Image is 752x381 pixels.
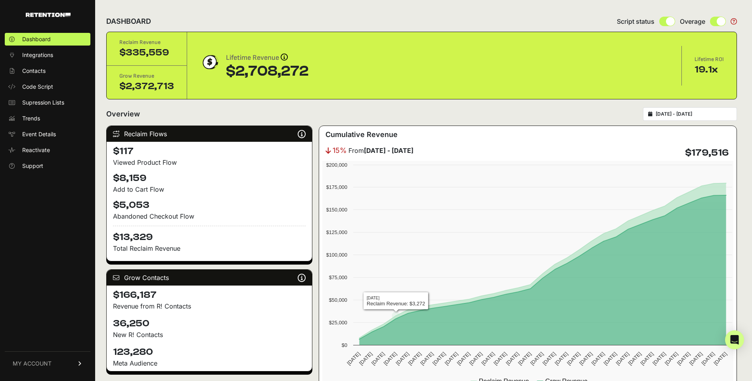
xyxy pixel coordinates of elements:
text: [DATE] [419,351,434,366]
text: [DATE] [664,351,679,366]
text: [DATE] [603,351,618,366]
text: [DATE] [444,351,459,366]
span: Reactivate [22,146,50,154]
a: Dashboard [5,33,90,46]
text: [DATE] [676,351,691,366]
h4: 123,280 [113,346,306,358]
text: [DATE] [541,351,557,366]
h4: 36,250 [113,317,306,330]
span: Trends [22,114,40,122]
text: [DATE] [688,351,703,366]
text: $100,000 [326,252,347,258]
text: [DATE] [346,351,361,366]
text: [DATE] [627,351,642,366]
h4: $5,053 [113,199,306,211]
text: [DATE] [370,351,386,366]
text: [DATE] [517,351,532,366]
text: [DATE] [590,351,606,366]
text: $0 [341,342,347,348]
div: $2,372,713 [119,80,174,93]
text: $200,000 [326,162,347,168]
text: [DATE] [712,351,728,366]
text: [DATE] [700,351,716,366]
text: $150,000 [326,207,347,213]
a: MY ACCOUNT [5,351,90,375]
text: [DATE] [553,351,569,366]
div: Abandoned Checkout Flow [113,211,306,221]
text: [DATE] [566,351,581,366]
a: Integrations [5,49,90,61]
text: $50,000 [329,297,347,303]
span: Dashboard [22,35,51,43]
a: Contacts [5,65,90,77]
span: 15% [333,145,347,156]
div: Viewed Product Flow [113,158,306,167]
text: [DATE] [639,351,654,366]
div: Grow Revenue [119,72,174,80]
span: Integrations [22,51,53,59]
span: Code Script [22,83,53,91]
h4: $166,187 [113,289,306,301]
h2: Overview [106,109,140,120]
div: Reclaim Flows [107,126,312,142]
text: [DATE] [529,351,545,366]
text: [DATE] [431,351,447,366]
text: [DATE] [614,351,630,366]
h3: Cumulative Revenue [325,129,398,140]
div: Open Intercom Messenger [725,330,744,349]
div: Grow Contacts [107,270,312,286]
span: From [348,146,413,155]
span: Support [22,162,43,170]
span: Supression Lists [22,99,64,107]
text: $25,000 [329,320,347,326]
div: Reclaim Revenue [119,38,174,46]
text: [DATE] [651,351,667,366]
span: Event Details [22,130,56,138]
text: $75,000 [329,274,347,280]
text: $125,000 [326,229,347,235]
text: [DATE] [468,351,483,366]
h4: $8,159 [113,172,306,185]
img: Retention.com [26,13,71,17]
div: 19.1x [695,63,724,76]
a: Supression Lists [5,96,90,109]
div: Add to Cart Flow [113,185,306,194]
h4: $13,329 [113,226,306,244]
p: New R! Contacts [113,330,306,339]
span: Contacts [22,67,46,75]
a: Code Script [5,80,90,93]
text: [DATE] [382,351,398,366]
text: [DATE] [358,351,373,366]
div: $2,708,272 [226,63,308,79]
h4: $179,516 [685,147,729,159]
span: MY ACCOUNT [13,360,52,368]
a: Support [5,160,90,172]
a: Reactivate [5,144,90,156]
text: [DATE] [480,351,496,366]
p: Total Reclaim Revenue [113,244,306,253]
p: Revenue from R! Contacts [113,301,306,311]
text: [DATE] [578,351,593,366]
div: Meta Audience [113,358,306,368]
img: dollar-coin-05c43ed7efb7bc0c12610022525b4bbbb207c7efeef5aecc26f025e68dcafac9.png [200,52,220,72]
h2: DASHBOARD [106,16,151,27]
text: [DATE] [505,351,520,366]
text: $175,000 [326,184,347,190]
text: [DATE] [407,351,422,366]
span: Script status [617,17,654,26]
a: Event Details [5,128,90,141]
div: $335,559 [119,46,174,59]
strong: [DATE] - [DATE] [364,147,413,154]
text: [DATE] [455,351,471,366]
div: Lifetime ROI [695,55,724,63]
text: [DATE] [394,351,410,366]
text: [DATE] [492,351,508,366]
h4: $117 [113,145,306,158]
div: Lifetime Revenue [226,52,308,63]
a: Trends [5,112,90,125]
span: Overage [680,17,705,26]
